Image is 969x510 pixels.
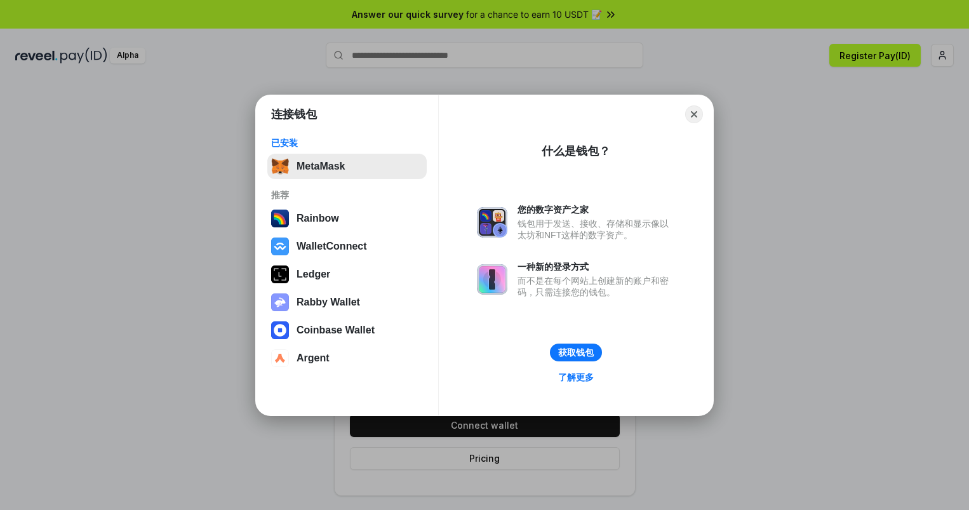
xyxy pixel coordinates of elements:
img: svg+xml,%3Csvg%20width%3D%2228%22%20height%3D%2228%22%20viewBox%3D%220%200%2028%2028%22%20fill%3D... [271,238,289,255]
button: MetaMask [267,154,427,179]
div: Argent [297,352,330,364]
button: WalletConnect [267,234,427,259]
img: svg+xml,%3Csvg%20xmlns%3D%22http%3A%2F%2Fwww.w3.org%2F2000%2Fsvg%22%20width%3D%2228%22%20height%3... [271,265,289,283]
div: WalletConnect [297,241,367,252]
button: Coinbase Wallet [267,318,427,343]
img: svg+xml,%3Csvg%20xmlns%3D%22http%3A%2F%2Fwww.w3.org%2F2000%2Fsvg%22%20fill%3D%22none%22%20viewBox... [271,293,289,311]
button: Ledger [267,262,427,287]
img: svg+xml,%3Csvg%20fill%3D%22none%22%20height%3D%2233%22%20viewBox%3D%220%200%2035%2033%22%20width%... [271,158,289,175]
div: Rainbow [297,213,339,224]
button: 获取钱包 [550,344,602,361]
div: 什么是钱包？ [542,144,610,159]
div: 钱包用于发送、接收、存储和显示像以太坊和NFT这样的数字资产。 [518,218,675,241]
div: 您的数字资产之家 [518,204,675,215]
div: 了解更多 [558,372,594,383]
a: 了解更多 [551,369,601,386]
img: svg+xml,%3Csvg%20width%3D%22120%22%20height%3D%22120%22%20viewBox%3D%220%200%20120%20120%22%20fil... [271,210,289,227]
div: 推荐 [271,189,423,201]
div: 已安装 [271,137,423,149]
div: Ledger [297,269,330,280]
img: svg+xml,%3Csvg%20width%3D%2228%22%20height%3D%2228%22%20viewBox%3D%220%200%2028%2028%22%20fill%3D... [271,321,289,339]
img: svg+xml,%3Csvg%20xmlns%3D%22http%3A%2F%2Fwww.w3.org%2F2000%2Fsvg%22%20fill%3D%22none%22%20viewBox... [477,264,507,295]
div: MetaMask [297,161,345,172]
div: 一种新的登录方式 [518,261,675,272]
img: svg+xml,%3Csvg%20width%3D%2228%22%20height%3D%2228%22%20viewBox%3D%220%200%2028%2028%22%20fill%3D... [271,349,289,367]
div: Rabby Wallet [297,297,360,308]
div: 获取钱包 [558,347,594,358]
img: svg+xml,%3Csvg%20xmlns%3D%22http%3A%2F%2Fwww.w3.org%2F2000%2Fsvg%22%20fill%3D%22none%22%20viewBox... [477,207,507,238]
button: Close [685,105,703,123]
div: Coinbase Wallet [297,325,375,336]
div: 而不是在每个网站上创建新的账户和密码，只需连接您的钱包。 [518,275,675,298]
button: Argent [267,346,427,371]
button: Rabby Wallet [267,290,427,315]
button: Rainbow [267,206,427,231]
h1: 连接钱包 [271,107,317,122]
